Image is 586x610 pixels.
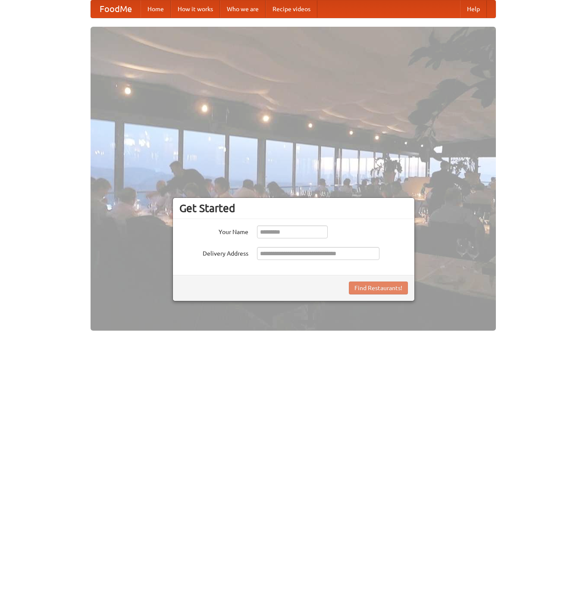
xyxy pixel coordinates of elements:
[91,0,141,18] a: FoodMe
[171,0,220,18] a: How it works
[141,0,171,18] a: Home
[179,202,408,215] h3: Get Started
[266,0,317,18] a: Recipe videos
[460,0,487,18] a: Help
[349,282,408,294] button: Find Restaurants!
[179,247,248,258] label: Delivery Address
[220,0,266,18] a: Who we are
[179,225,248,236] label: Your Name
